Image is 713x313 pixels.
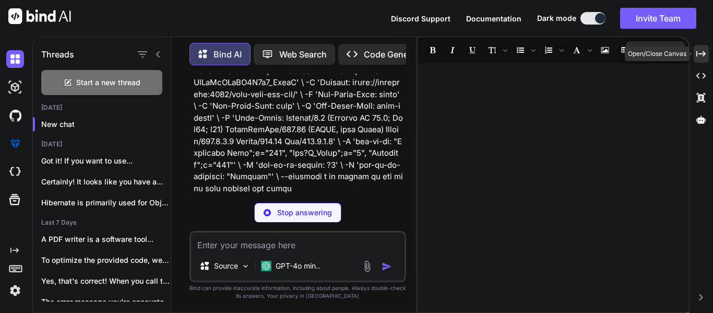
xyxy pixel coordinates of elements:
img: Pick Models [241,262,250,271]
p: Stop answering [277,207,332,218]
span: Insert Image [596,41,614,59]
button: Documentation [466,13,521,24]
p: GPT-4o min.. [276,261,320,271]
button: Invite Team [620,8,696,29]
img: settings [6,282,24,299]
img: icon [382,261,392,272]
p: Bind AI [213,48,242,61]
img: premium [6,135,24,153]
img: attachment [361,260,373,272]
span: Bold [423,41,442,59]
p: A PDF writer is a software tool... [41,234,171,245]
span: Start a new thread [76,77,140,88]
span: Italic [443,41,462,59]
h2: Last 7 Days [33,218,171,227]
button: Discord Support [391,13,450,24]
span: Underline [463,41,482,59]
h1: Threads [41,48,74,61]
p: Hibernate is primarily used for Object-Relational Mapping... [41,198,171,208]
span: Font family [567,41,595,59]
img: GPT-4o mini [261,261,271,271]
h2: [DATE] [33,140,171,148]
span: Insert Unordered List [511,41,538,59]
img: githubDark [6,107,24,124]
p: New chat [41,119,171,130]
p: Got it! If you want to use... [41,156,171,166]
p: Bind can provide inaccurate information, including about people. Always double-check its answers.... [189,284,406,300]
span: Insert Ordered List [539,41,566,59]
p: To optimize the provided code, we can... [41,255,171,265]
h2: [DATE] [33,103,171,112]
p: Yes, that's correct! When you call the... [41,276,171,286]
img: darkAi-studio [6,78,24,96]
p: Source [214,261,238,271]
span: Font size [483,41,510,59]
span: Discord Support [391,14,450,23]
p: The error message you're encountering, which indicates... [41,297,171,307]
p: Copy [644,45,662,56]
img: Bind AI [8,8,71,24]
span: Dark mode [537,13,576,24]
span: Documentation [466,14,521,23]
p: Code Generator [364,48,427,61]
img: darkChat [6,50,24,68]
p: Certainly! It looks like you have a... [41,177,171,187]
div: Open/Close Canvas [625,47,690,61]
span: Insert table [615,41,634,59]
p: Web Search [279,48,327,61]
img: cloudideIcon [6,163,24,181]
